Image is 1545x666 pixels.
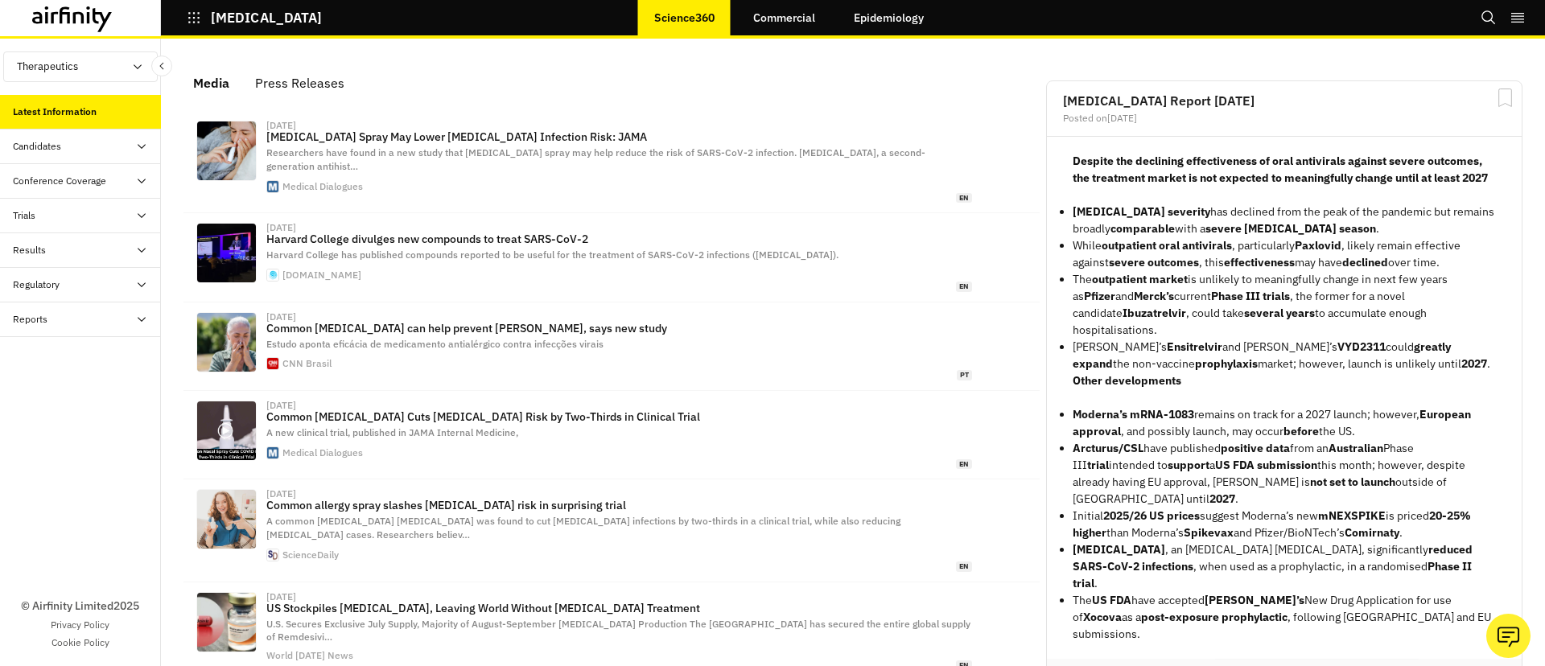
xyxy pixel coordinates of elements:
span: A new clinical trial, published in JAMA Internal Medicine, [266,426,518,438]
div: Latest Information [13,105,97,119]
strong: before [1283,424,1319,438]
a: [DATE]Common [MEDICAL_DATA] can help prevent [PERSON_NAME], says new studyEstudo aponta eficácia ... [183,302,1040,391]
div: Conference Coverage [13,174,106,188]
strong: comparable [1110,221,1175,236]
strong: not set to launch [1310,475,1395,489]
p: The have accepted New Drug Application for use of as a , following [GEOGRAPHIC_DATA] and EU submi... [1073,592,1496,643]
strong: Ibuzatrelvir [1123,306,1186,320]
p: While , particularly , likely remain effective against , this may have over time. [1073,237,1496,271]
div: [DOMAIN_NAME] [282,270,361,280]
div: Results [13,243,46,257]
a: Cookie Policy [51,635,109,650]
img: apple-touch-icon.png [267,269,278,281]
strong: Australian [1329,441,1383,455]
svg: Bookmark Report [1495,88,1515,108]
p: [PERSON_NAME]’s and [PERSON_NAME]’s could the non-vaccine market; however, launch is unlikely unt... [1073,339,1496,372]
p: , an [MEDICAL_DATA] [MEDICAL_DATA], significantly , when used as a prophylactic, in a randomised . [1073,541,1496,592]
span: en [956,561,972,572]
strong: severe [MEDICAL_DATA] season [1205,221,1376,236]
div: [DATE] [266,312,296,322]
div: Regulatory [13,277,60,292]
div: Reports [13,312,47,327]
strong: US FDA [1092,593,1131,607]
img: favicon.ico [267,549,278,561]
strong: Phase III trials [1211,289,1290,303]
p: © Airfinity Limited 2025 [21,598,139,615]
span: Researchers have found in a new study that [MEDICAL_DATA] spray may help reduce the risk of SARS-... [266,146,925,172]
p: have published from an Phase III intended to a this month; however, despite already having EU app... [1073,440,1496,508]
strong: mNEXSPIKE [1318,508,1386,523]
span: pt [957,370,972,380]
a: Privacy Policy [51,618,109,632]
img: icon.png [267,358,278,369]
a: [DATE]Common allergy spray slashes [MEDICAL_DATA] risk in surprising trialA common [MEDICAL_DATA]... [183,479,1040,582]
strong: Pfizer [1084,289,1115,303]
img: -1200-630-5efce22abb743.jpg [197,593,256,652]
p: has declined from the peak of the pandemic but remains broadly with a . [1073,203,1496,237]
strong: 2027 [1461,356,1487,371]
strong: Spikevax [1184,525,1234,540]
div: Press Releases [255,71,344,95]
div: Trials [13,208,35,223]
h2: [MEDICAL_DATA] Report [DATE] [1063,94,1506,107]
strong: US FDA submission [1215,458,1317,472]
strong: support [1168,458,1209,472]
p: remains on track for a 2027 launch; however, , and possibly launch, may occur the US. [1073,406,1496,440]
strong: Xocova [1083,610,1122,624]
div: World [DATE] News [266,651,353,660]
p: Harvard College divulges new compounds to treat SARS-CoV-2 [266,232,972,245]
strong: [MEDICAL_DATA] severity [1073,204,1210,219]
p: Science360 [654,11,715,24]
p: [MEDICAL_DATA] [211,10,322,25]
div: [DATE] [266,401,296,410]
div: [DATE] [266,223,296,232]
span: en [956,282,972,292]
p: Initial suggest Moderna’s new is priced than Moderna’s and Pfizer/BioNTech’s . [1073,508,1496,541]
strong: severe [1109,255,1145,269]
strong: post-exposure prophylactic [1141,610,1287,624]
strong: trial [1087,458,1109,472]
div: [DATE] [266,121,296,130]
img: favicon.ico [267,181,278,192]
a: [DATE][MEDICAL_DATA] Spray May Lower [MEDICAL_DATA] Infection Risk: JAMAResearchers have found in... [183,111,1040,213]
div: [DATE] [266,489,296,499]
div: Media [193,71,229,95]
span: en [956,459,972,470]
div: Medical Dialogues [282,182,363,191]
span: U.S. Secures⁢ Exclusive July Supply, Majority ​of August-September [MEDICAL_DATA] Production The ... [266,618,970,643]
strong: several years [1244,306,1315,320]
p: The is unlikely to meaningfully change in next few years as and current , the former for a novel ... [1073,271,1496,339]
p: Common allergy spray slashes [MEDICAL_DATA] risk in surprising trial [266,499,972,512]
img: GBC-Dennis-Slamon-9-4.webp [197,224,256,282]
a: [DATE]Harvard College divulges new compounds to treat SARS-CoV-2Harvard College has published com... [183,213,1040,302]
button: Therapeutics [3,51,158,82]
img: happy-woman-nasal-spray.webp [197,490,256,549]
button: [MEDICAL_DATA] [187,4,322,31]
span: en [956,193,972,203]
strong: Moderna’s mRNA-1083 [1073,407,1194,421]
p: [MEDICAL_DATA] Spray May Lower [MEDICAL_DATA] Infection Risk: JAMA [266,130,972,143]
strong: Arcturus/CSL [1073,441,1143,455]
button: Search [1481,4,1497,31]
img: 299663-250902-nasal-spray-rs-ce7f9f-1.jpg [197,121,256,180]
div: [DATE] [266,592,296,602]
strong: 2025/26 US prices [1103,508,1200,523]
strong: Other developments [1073,373,1181,388]
a: [DATE]Common [MEDICAL_DATA] Cuts [MEDICAL_DATA] Risk by Two-Thirds in Clinical TrialA new clinica... [183,391,1040,479]
button: Close Sidebar [151,55,172,76]
strong: Ensitrelvir [1167,339,1222,354]
strong: outcomes [1147,255,1199,269]
div: CNN Brasil [282,359,332,368]
strong: Despite the declining effectiveness of oral antivirals against severe outcomes, the treatment mar... [1073,154,1488,185]
strong: [MEDICAL_DATA] [1073,542,1165,557]
strong: outpatient market [1092,272,1188,286]
strong: Paxlovid [1295,238,1341,253]
strong: Comirnaty [1345,525,1399,540]
div: Medical Dialogues [282,448,363,458]
div: ScienceDaily [282,550,339,560]
span: Harvard College has published compounds reported to be useful for the treatment of SARS-CoV-2 inf... [266,249,838,261]
button: Ask our analysts [1486,614,1531,658]
div: Candidates [13,139,61,154]
strong: Merck’s [1134,289,1174,303]
strong: positive data [1221,441,1290,455]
